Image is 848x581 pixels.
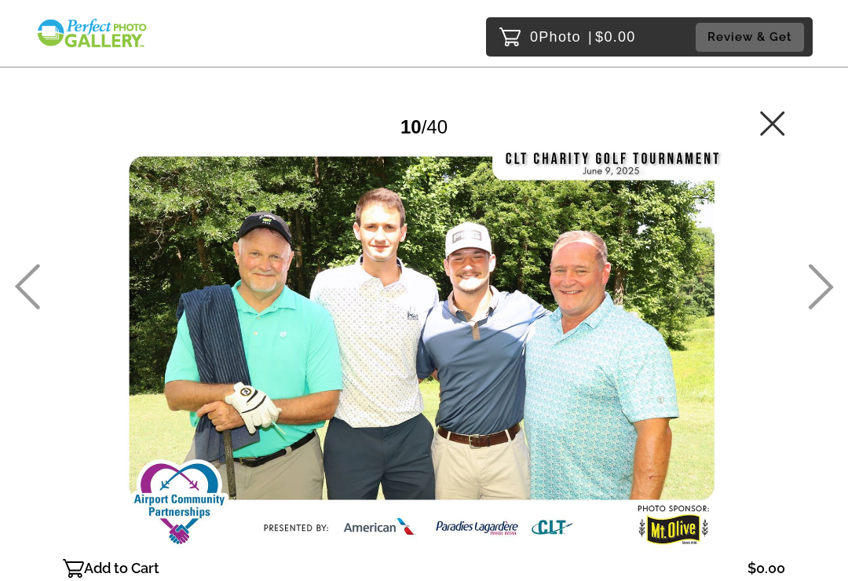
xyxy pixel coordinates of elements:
[588,29,593,45] span: |
[696,23,809,52] a: Review & Get
[696,23,804,52] button: Review & Get
[84,556,159,581] p: Add to Cart
[539,24,581,49] span: Photo
[35,17,148,49] img: Snapphound Logo
[400,116,422,137] span: 10
[530,24,636,49] p: 0 $0.00
[426,116,448,137] span: 40
[747,556,785,581] p: $0.00
[400,110,448,144] div: /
